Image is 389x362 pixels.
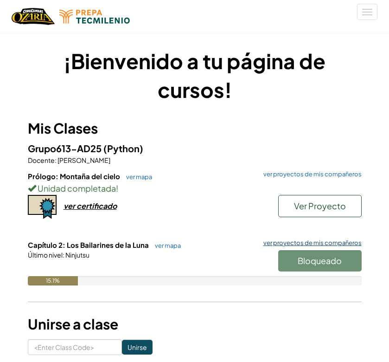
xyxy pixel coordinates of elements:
[12,7,55,26] img: Home
[59,10,130,24] img: Tecmilenio logo
[28,276,78,285] div: 15.1%
[28,46,362,104] h1: ¡Bienvenido a tu página de cursos!
[116,183,118,194] span: !
[12,7,55,26] a: Ozaria by CodeCombat logo
[259,171,362,177] a: ver proyectos de mis compañeros
[64,201,117,211] div: ver certificado
[64,251,89,259] span: Ninjutsu
[28,251,63,259] span: Último nivel
[294,200,346,211] span: Ver Proyecto
[55,156,57,164] span: :
[36,183,116,194] span: Unidad completada
[28,195,57,219] img: certificate-icon.png
[150,242,181,249] a: ver mapa
[28,240,150,249] span: Capítulo 2: Los Bailarines de la Luna
[28,172,121,181] span: Prólogo: Montaña del cielo
[28,118,362,139] h3: Mis Clases
[278,195,362,217] button: Ver Proyecto
[28,201,117,211] a: ver certificado
[63,251,64,259] span: :
[259,240,362,246] a: ver proyectos de mis compañeros
[122,340,153,355] input: Unirse
[28,314,362,335] h3: Unirse a clase
[57,156,110,164] span: [PERSON_NAME]
[103,142,143,154] span: (Python)
[28,142,103,154] span: Grupo613-AD25
[28,339,122,355] input: <Enter Class Code>
[28,156,55,164] span: Docente
[121,173,152,181] a: ver mapa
